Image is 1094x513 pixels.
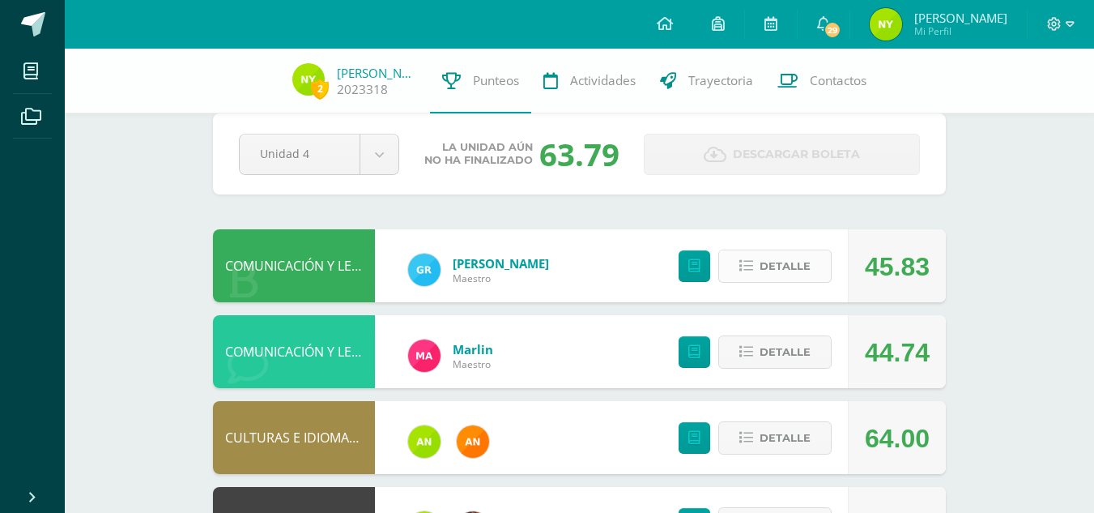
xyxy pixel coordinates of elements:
span: Unidad 4 [260,135,339,173]
span: [PERSON_NAME] [914,10,1007,26]
span: 29 [824,21,841,39]
span: La unidad aún no ha finalizado [424,141,533,167]
img: ca51be06ee6568e83a4be8f0f0221dfb.png [408,340,441,372]
img: fc6731ddebfef4a76f049f6e852e62c4.png [457,425,489,458]
div: CULTURAS E IDIOMAS MAYAS, GARÍFUNA O XINCA [213,401,375,474]
div: COMUNICACIÓN Y LENGUAJE, IDIOMA ESPAÑOL [213,229,375,302]
div: 64.00 [865,402,930,475]
button: Detalle [718,336,832,369]
a: Punteos [430,49,531,113]
span: Actividades [570,72,636,89]
button: Detalle [718,250,832,283]
button: Detalle [718,421,832,455]
img: 32d5a519a2311e0c87850fa1c81246e7.png [292,63,325,96]
img: 122d7b7bf6a5205df466ed2966025dea.png [408,425,441,458]
a: Unidad 4 [240,135,398,174]
a: 2023318 [337,81,388,98]
a: [PERSON_NAME] [453,255,549,271]
span: 2 [311,79,329,99]
a: Actividades [531,49,648,113]
span: Detalle [760,423,811,453]
span: Contactos [810,72,866,89]
span: Trayectoria [688,72,753,89]
div: 44.74 [865,316,930,389]
div: COMUNICACIÓN Y LENGUAJE, IDIOMA EXTRANJERO [213,315,375,388]
span: Descargar boleta [733,135,860,174]
span: Maestro [453,271,549,285]
span: Detalle [760,251,811,281]
img: 32d5a519a2311e0c87850fa1c81246e7.png [870,8,902,41]
div: 45.83 [865,230,930,303]
span: Maestro [453,357,493,371]
span: Detalle [760,337,811,367]
img: 47e0c6d4bfe68c431262c1f147c89d8f.png [408,254,441,286]
span: Punteos [473,72,519,89]
a: [PERSON_NAME] [337,65,418,81]
div: 63.79 [539,133,619,175]
a: Trayectoria [648,49,765,113]
a: Marlin [453,341,493,357]
span: Mi Perfil [914,24,1007,38]
a: Contactos [765,49,879,113]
